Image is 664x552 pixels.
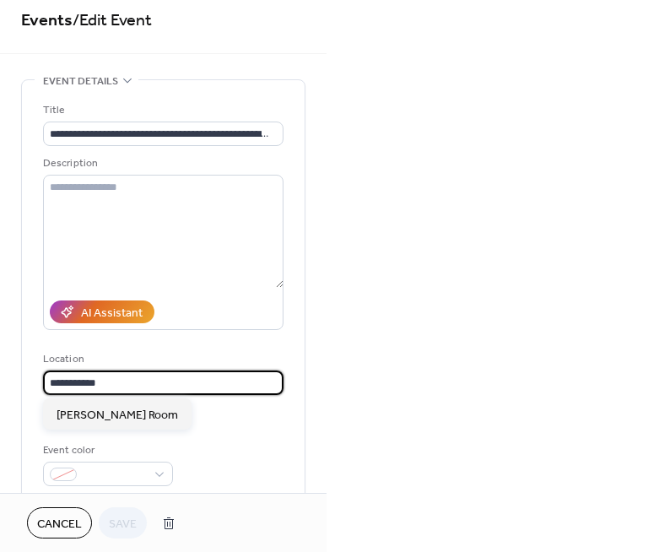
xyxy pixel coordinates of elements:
[21,4,73,37] a: Events
[43,350,280,368] div: Location
[43,154,280,172] div: Description
[50,300,154,323] button: AI Assistant
[81,305,143,322] div: AI Assistant
[73,4,152,37] span: / Edit Event
[43,101,280,119] div: Title
[37,516,82,533] span: Cancel
[27,507,92,538] button: Cancel
[43,441,170,459] div: Event color
[57,407,178,425] span: [PERSON_NAME] Room
[43,73,118,90] span: Event details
